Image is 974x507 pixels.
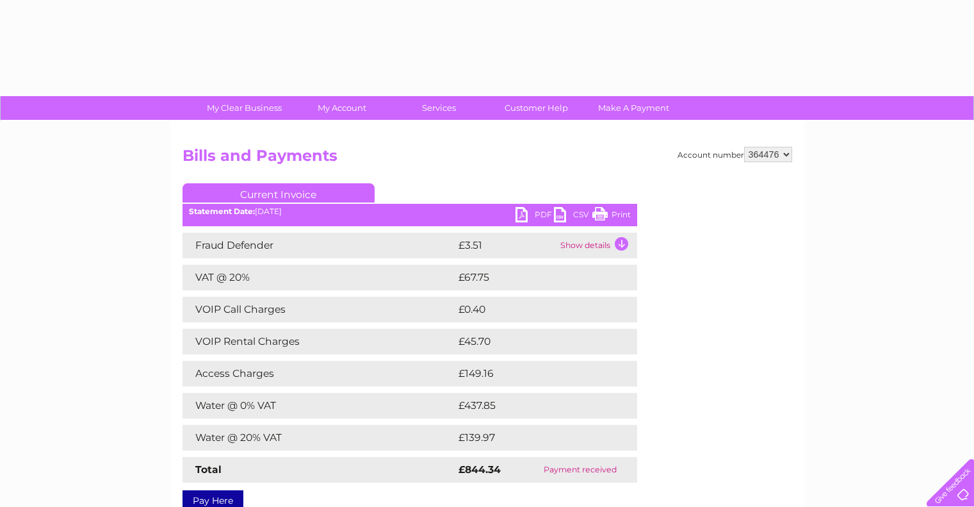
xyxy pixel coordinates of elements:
[183,329,455,354] td: VOIP Rental Charges
[183,297,455,322] td: VOIP Call Charges
[455,425,613,451] td: £139.97
[515,207,554,226] a: PDF
[183,361,455,386] td: Access Charges
[455,233,557,258] td: £3.51
[183,207,637,216] div: [DATE]
[386,96,492,120] a: Services
[189,206,255,216] b: Statement Date:
[581,96,686,120] a: Make A Payment
[455,361,613,386] td: £149.16
[678,147,792,162] div: Account number
[183,147,792,171] h2: Bills and Payments
[183,393,455,419] td: Water @ 0% VAT
[455,329,611,354] td: £45.70
[289,96,394,120] a: My Account
[183,183,375,203] a: Current Invoice
[483,96,589,120] a: Customer Help
[455,393,614,419] td: £437.85
[554,207,592,226] a: CSV
[455,265,610,290] td: £67.75
[459,463,501,476] strong: £844.34
[191,96,297,120] a: My Clear Business
[183,233,455,258] td: Fraud Defender
[195,463,222,476] strong: Total
[592,207,631,226] a: Print
[455,297,608,322] td: £0.40
[183,425,455,451] td: Water @ 20% VAT
[183,265,455,290] td: VAT @ 20%
[557,233,637,258] td: Show details
[524,457,637,483] td: Payment received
